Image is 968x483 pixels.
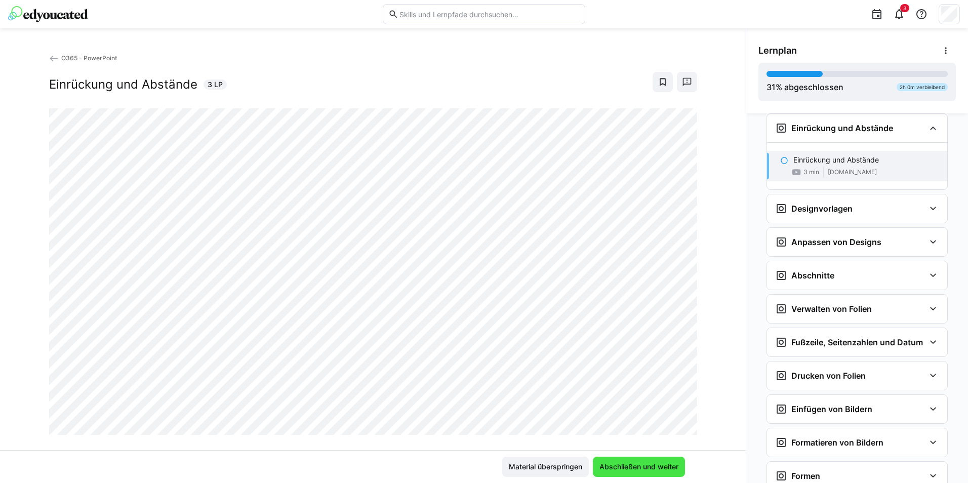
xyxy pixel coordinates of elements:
h3: Formatieren von Bildern [791,437,883,448]
h3: Abschnitte [791,270,834,280]
button: Abschließen und weiter [593,457,685,477]
span: 31 [767,82,776,92]
span: Material überspringen [507,462,584,472]
h3: Verwalten von Folien [791,304,872,314]
h3: Einfügen von Bildern [791,404,872,414]
h3: Fußzeile, Seitenzahlen und Datum [791,337,923,347]
span: [DOMAIN_NAME] [828,168,877,176]
h3: Designvorlagen [791,204,853,214]
span: Abschließen und weiter [598,462,680,472]
h2: Einrückung und Abstände [49,77,197,92]
span: 3 LP [208,79,223,90]
button: Material überspringen [502,457,589,477]
p: Einrückung und Abstände [793,155,879,165]
span: Lernplan [758,45,797,56]
input: Skills und Lernpfade durchsuchen… [398,10,580,19]
h3: Anpassen von Designs [791,237,881,247]
h3: Formen [791,471,820,481]
div: % abgeschlossen [767,81,843,93]
a: O365 - PowerPoint [49,54,117,62]
span: 3 [903,5,906,11]
h3: Einrückung und Abstände [791,123,893,133]
h3: Drucken von Folien [791,371,866,381]
span: O365 - PowerPoint [61,54,117,62]
div: 2h 0m verbleibend [897,83,948,91]
span: 3 min [803,168,819,176]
